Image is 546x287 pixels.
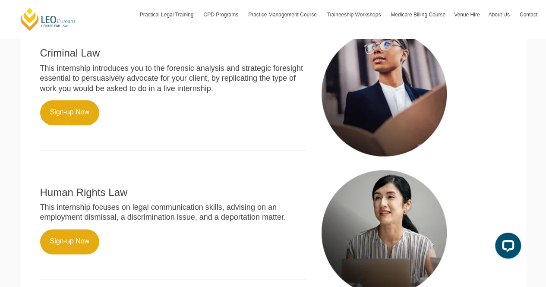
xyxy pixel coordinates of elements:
a: Medicare Billing Course [386,2,450,27]
a: Practice Management Course [244,2,322,27]
p: This internship introduces you to the forensic analysis and strategic foresight essential to pers... [40,63,306,94]
a: Traineeship Workshops [322,2,386,27]
a: Practical Legal Training [136,2,199,27]
iframe: LiveChat chat widget [488,229,524,265]
h2: Criminal Law [40,47,306,59]
a: About Us [484,2,515,27]
a: Contact [515,2,542,27]
a: Sign-up Now [40,229,100,254]
a: CPD Programs [199,2,244,27]
h2: Human Rights Law [40,187,306,198]
a: Venue Hire [450,2,484,27]
a: Sign-up Now [40,100,100,125]
a: [PERSON_NAME] Centre for Law [19,7,77,32]
p: This internship focuses on legal communication skills, advising on an employment dismissal, a dis... [40,202,306,223]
